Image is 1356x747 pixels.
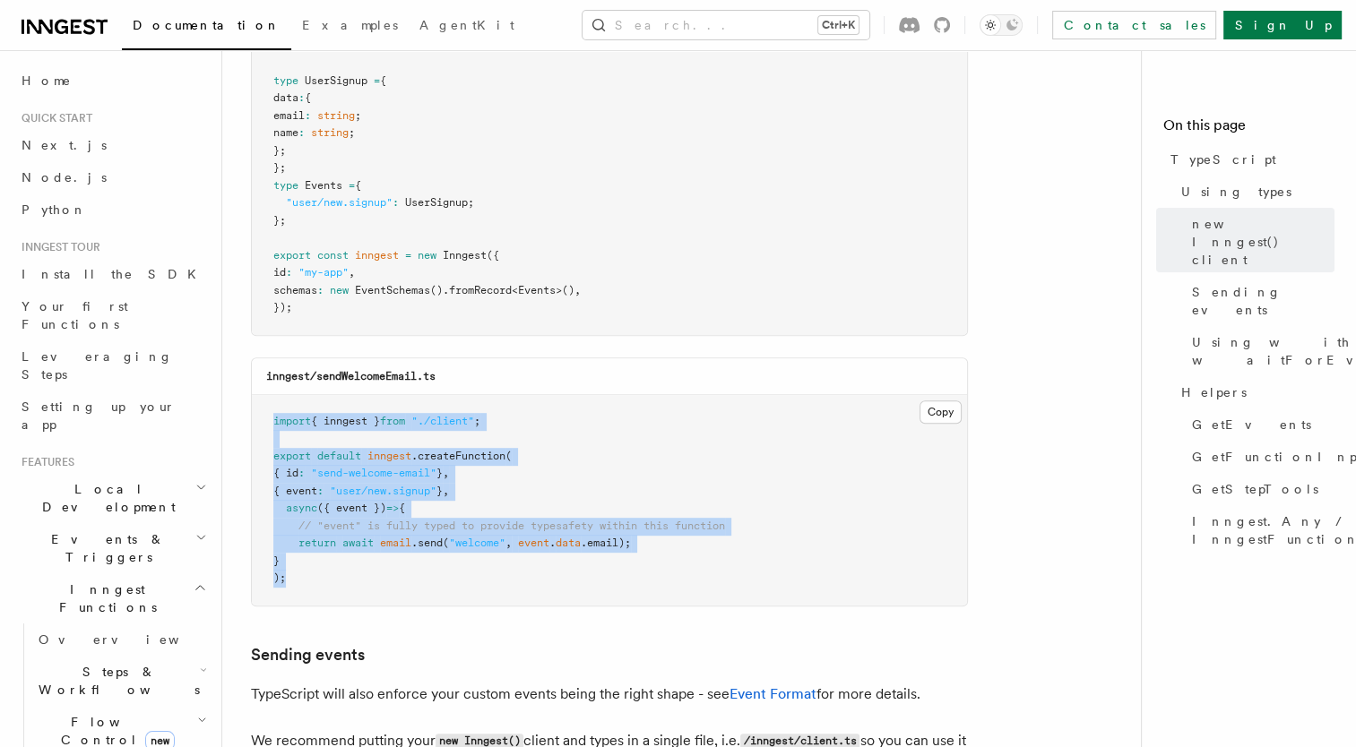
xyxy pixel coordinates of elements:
span: Leveraging Steps [22,349,173,382]
span: Overview [39,632,223,647]
span: : [298,91,305,104]
p: TypeScript will also enforce your custom events being the right shape - see for more details. [251,682,968,707]
a: Setting up your app [14,391,211,441]
span: , [443,467,449,479]
span: => [386,502,399,514]
span: = [349,179,355,192]
a: Home [14,64,211,97]
button: Toggle dark mode [980,14,1023,36]
span: ({ event }) [317,502,386,514]
span: Events [305,179,342,192]
span: Home [22,72,72,90]
span: >() [556,284,574,296]
span: "./client" [411,415,474,427]
span: Install the SDK [22,267,207,281]
span: }); [273,301,292,313]
span: "my-app" [298,266,349,279]
span: { id [273,467,298,479]
span: Events [518,284,556,296]
span: string [311,126,349,139]
a: Sign Up [1223,11,1342,39]
span: : [393,196,399,209]
span: { event [273,485,317,497]
span: { [399,502,405,514]
span: Setting up your app [22,399,176,432]
span: ; [549,39,556,52]
button: Local Development [14,473,211,523]
span: async [286,502,317,514]
button: Steps & Workflows [31,656,211,706]
span: Quick start [14,111,92,125]
span: ( [505,450,512,462]
span: // "event" is fully typed to provide typesafety within this function [298,519,725,532]
span: Node.js [22,170,107,185]
span: GetEvents [1192,416,1311,434]
span: email [273,109,305,122]
span: ; [355,109,361,122]
span: Next.js [22,138,107,152]
span: }; [273,214,286,227]
span: { [380,74,386,87]
span: new [418,249,436,262]
span: } [436,485,443,497]
span: () [430,284,443,296]
span: ; [468,196,474,209]
span: Helpers [1181,383,1247,401]
span: id [273,266,286,279]
span: type [273,179,298,192]
span: Python [22,202,87,217]
span: Features [14,455,74,469]
span: EventSchemas [355,284,430,296]
span: name [273,126,298,139]
span: "inngest" [493,39,549,52]
a: Documentation [122,5,291,50]
span: } [436,467,443,479]
a: Using types [1174,176,1334,208]
h4: On this page [1163,115,1334,143]
a: Install the SDK [14,258,211,290]
span: : [317,485,324,497]
span: : [317,284,324,296]
span: Examples [302,18,398,32]
span: Inngest [443,249,487,262]
span: .fromRecord [443,284,512,296]
span: "user/new.signup" [330,485,436,497]
span: export [273,249,311,262]
span: type [273,74,298,87]
span: , [399,39,405,52]
a: Event Format [730,685,816,702]
span: default [317,450,361,462]
a: Python [14,193,211,226]
span: { [305,91,311,104]
span: Documentation [133,18,281,32]
a: Inngest.Any / InngestFunction.Any [1185,505,1334,555]
span: return [298,537,336,549]
button: Copy [920,400,962,424]
span: }; [273,161,286,174]
span: Events & Triggers [14,530,195,566]
span: new Inngest() client [1192,215,1334,269]
a: GetEvents [1185,408,1334,441]
span: event [518,537,549,549]
span: UserSignup [305,74,367,87]
a: Examples [291,5,409,48]
span: Inngest Functions [14,580,194,616]
span: Your first Functions [22,299,128,331]
span: const [317,249,349,262]
span: "send-welcome-email" [311,467,436,479]
span: ; [349,126,355,139]
a: Node.js [14,161,211,193]
span: export [273,450,311,462]
span: , [505,537,512,549]
span: { inngest } [311,415,380,427]
code: inngest/sendWelcomeEmail.ts [266,370,436,382]
a: GetFunctionInput [1185,441,1334,473]
span: from [462,39,487,52]
a: GetStepTools [1185,473,1334,505]
span: : [305,109,311,122]
span: GetStepTools [1192,480,1318,498]
span: { [355,179,361,192]
span: ({ [487,249,499,262]
span: Sending events [1192,283,1334,319]
a: Sending events [251,642,365,667]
